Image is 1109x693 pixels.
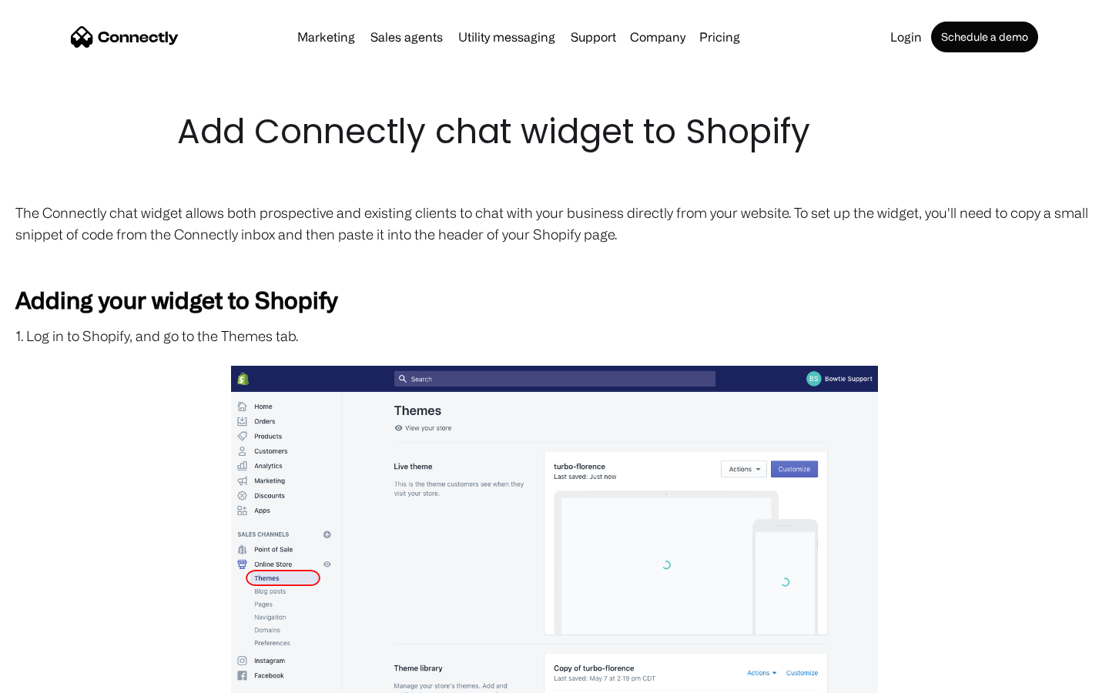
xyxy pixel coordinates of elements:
[15,666,92,688] aside: Language selected: English
[15,286,337,313] strong: Adding your widget to Shopify
[565,31,622,43] a: Support
[630,26,685,48] div: Company
[15,202,1094,245] p: The Connectly chat widget allows both prospective and existing clients to chat with your business...
[452,31,561,43] a: Utility messaging
[71,25,179,49] a: home
[291,31,361,43] a: Marketing
[931,22,1038,52] a: Schedule a demo
[625,26,690,48] div: Company
[364,31,449,43] a: Sales agents
[693,31,746,43] a: Pricing
[884,31,928,43] a: Login
[177,108,932,156] h1: Add Connectly chat widget to Shopify
[15,325,1094,346] p: 1. Log in to Shopify, and go to the Themes tab.
[31,666,92,688] ul: Language list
